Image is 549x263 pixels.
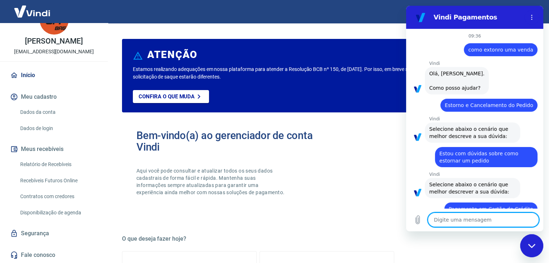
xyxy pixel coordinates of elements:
[520,234,543,257] iframe: Botão para abrir a janela de mensagens, conversa em andamento
[136,130,327,153] h2: Bem-vindo(a) ao gerenciador de conta Vindi
[17,173,99,188] a: Recebíveis Futuros Online
[122,235,532,242] h5: O que deseja fazer hoje?
[147,51,197,58] h6: ATENÇÃO
[17,157,99,172] a: Relatório de Recebíveis
[14,48,94,55] p: [EMAIL_ADDRESS][DOMAIN_NAME]
[25,37,83,45] p: [PERSON_NAME]
[17,189,99,204] a: Contratos com credores
[406,6,543,231] iframe: Janela de mensagens
[9,247,99,263] a: Fale conosco
[17,205,99,220] a: Disponibilização de agenda
[17,105,99,120] a: Dados da conta
[514,5,540,18] button: Sair
[9,67,99,83] a: Início
[139,93,195,100] p: Confira o que muda
[9,226,99,241] a: Segurança
[133,90,209,103] a: Confira o que muda
[9,0,56,22] img: Vindi
[133,66,443,81] p: Estamos realizando adequações em nossa plataforma para atender a Resolução BCB nº 150, de [DATE]....
[9,89,99,105] button: Meu cadastro
[136,167,286,196] p: Aqui você pode consultar e atualizar todos os seus dados cadastrais de forma fácil e rápida. Mant...
[17,121,99,136] a: Dados de login
[9,141,99,157] button: Meus recebíveis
